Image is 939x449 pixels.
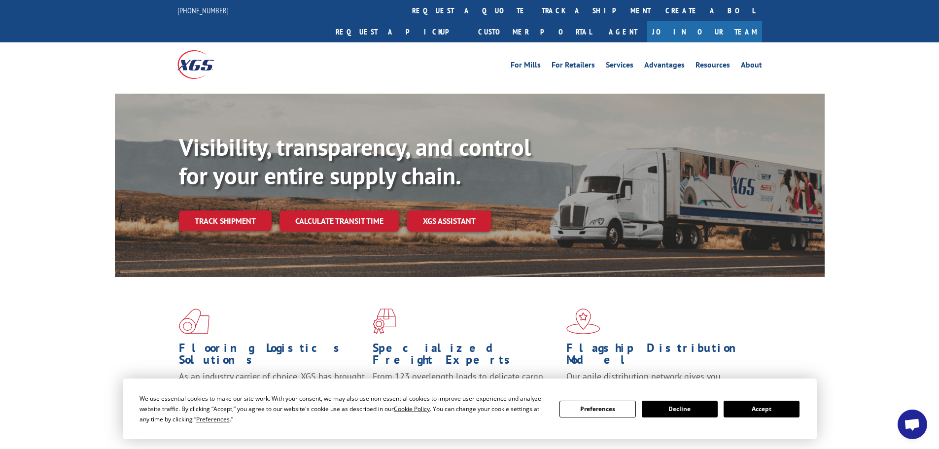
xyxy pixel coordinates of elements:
[373,371,559,414] p: From 123 overlength loads to delicate cargo, our experienced staff knows the best way to move you...
[566,342,753,371] h1: Flagship Distribution Model
[599,21,647,42] a: Agent
[566,371,748,394] span: Our agile distribution network gives you nationwide inventory management on demand.
[724,401,800,417] button: Accept
[696,61,730,72] a: Resources
[898,410,927,439] a: Open chat
[511,61,541,72] a: For Mills
[179,371,365,406] span: As an industry carrier of choice, XGS has brought innovation and dedication to flooring logistics...
[644,61,685,72] a: Advantages
[123,379,817,439] div: Cookie Consent Prompt
[647,21,762,42] a: Join Our Team
[179,132,531,191] b: Visibility, transparency, and control for your entire supply chain.
[139,393,548,424] div: We use essential cookies to make our site work. With your consent, we may also use non-essential ...
[177,5,229,15] a: [PHONE_NUMBER]
[279,210,399,232] a: Calculate transit time
[196,415,230,423] span: Preferences
[179,210,272,231] a: Track shipment
[559,401,635,417] button: Preferences
[328,21,471,42] a: Request a pickup
[373,309,396,334] img: xgs-icon-focused-on-flooring-red
[407,210,491,232] a: XGS ASSISTANT
[471,21,599,42] a: Customer Portal
[179,342,365,371] h1: Flooring Logistics Solutions
[606,61,633,72] a: Services
[552,61,595,72] a: For Retailers
[373,342,559,371] h1: Specialized Freight Experts
[394,405,430,413] span: Cookie Policy
[179,309,209,334] img: xgs-icon-total-supply-chain-intelligence-red
[566,309,600,334] img: xgs-icon-flagship-distribution-model-red
[642,401,718,417] button: Decline
[741,61,762,72] a: About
